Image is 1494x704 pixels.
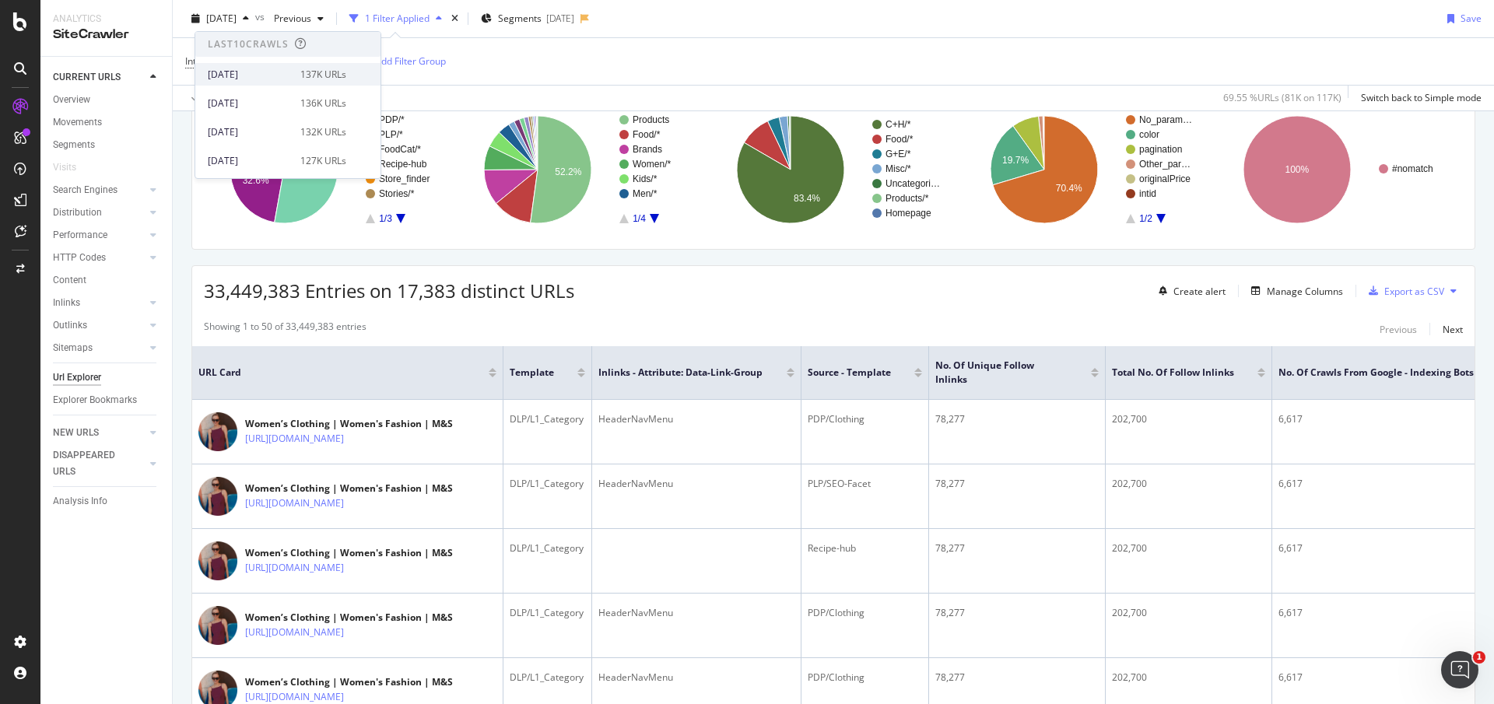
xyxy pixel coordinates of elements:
a: Segments [53,137,161,153]
button: [DATE] [185,6,255,31]
div: PDP/Clothing [808,412,922,426]
text: intid [1139,188,1156,199]
div: Manage Columns [1267,285,1343,298]
div: 78,277 [935,477,1099,491]
text: Food/* [633,129,661,140]
div: [DATE] [208,68,291,82]
text: Stories/* [379,188,415,199]
img: main image [198,412,237,451]
text: 1/2 [1139,213,1152,224]
div: Switch back to Simple mode [1361,91,1482,104]
button: Create alert [1152,278,1226,303]
div: A chart. [1217,102,1459,237]
span: Source - Template [808,366,891,380]
a: Visits [53,159,92,176]
div: A chart. [204,102,446,237]
text: FoodCat/* [379,144,421,155]
text: PLP/* [379,129,403,140]
span: Segments [498,12,542,25]
text: Kids/* [633,173,658,184]
div: HeaderNavMenu [598,412,794,426]
button: Manage Columns [1245,282,1343,300]
text: Products/* [886,193,929,204]
text: #nomatch [1392,163,1433,174]
div: 78,277 [935,606,1099,620]
div: Analytics [53,12,160,26]
div: [DATE] [208,96,291,110]
div: DLP/L1_Category [510,477,585,491]
text: No_param… [1139,114,1192,125]
div: 136K URLs [300,96,346,110]
div: 202,700 [1112,606,1265,620]
div: PDP/Clothing [808,671,922,685]
div: Distribution [53,205,102,221]
div: Content [53,272,86,289]
a: NEW URLS [53,425,146,441]
div: A chart. [964,102,1206,237]
div: times [448,11,461,26]
div: DLP/L1_Category [510,671,585,685]
div: 202,700 [1112,541,1265,555]
text: 1/3 [379,213,392,224]
div: HeaderNavMenu [598,606,794,620]
div: Segments [53,137,95,153]
div: 1 Filter Applied [365,12,430,25]
div: Showing 1 to 50 of 33,449,383 entries [204,320,366,338]
text: 19.7% [1002,155,1029,166]
div: Last 10 Crawls [208,37,289,51]
a: Distribution [53,205,146,221]
a: Outlinks [53,317,146,334]
text: Recipe-hub [379,159,427,170]
div: Save [1461,12,1482,25]
text: 52.2% [555,166,581,177]
text: PDP/* [379,114,405,125]
img: main image [198,606,237,645]
text: originalPrice [1139,173,1191,184]
text: Store_finder [379,173,430,184]
div: [DATE] [208,154,291,168]
div: Next [1443,323,1463,336]
div: 132K URLs [300,125,346,139]
button: Previous [1380,320,1417,338]
a: CURRENT URLS [53,69,146,86]
span: 1 [1473,651,1485,664]
a: [URL][DOMAIN_NAME] [245,560,344,576]
div: Previous [1380,323,1417,336]
span: Template [510,366,554,380]
div: Create alert [1173,285,1226,298]
div: A chart. [458,102,700,237]
button: Previous [268,6,330,31]
div: A chart. [710,102,952,237]
div: Outlinks [53,317,87,334]
img: main image [198,541,237,580]
img: main image [198,477,237,516]
button: Switch back to Simple mode [1355,86,1482,110]
text: Other_par… [1139,159,1191,170]
text: Women/* [633,159,671,170]
a: Url Explorer [53,370,161,386]
div: DLP/L1_Category [510,541,585,555]
div: HeaderNavMenu [598,477,794,491]
button: 1 Filter Applied [343,6,448,31]
span: vs [255,10,268,23]
a: Sitemaps [53,340,146,356]
span: International [185,54,240,68]
a: Search Engines [53,182,146,198]
button: Segments[DATE] [475,6,580,31]
div: Search Engines [53,182,117,198]
div: 78,277 [935,541,1099,555]
text: 100% [1285,164,1310,175]
button: Apply [185,86,230,110]
div: PDP/Clothing [808,606,922,620]
a: Movements [53,114,161,131]
a: Inlinks [53,295,146,311]
span: 2025 Aug. 2nd [206,12,237,25]
button: Export as CSV [1362,278,1444,303]
a: [URL][DOMAIN_NAME] [245,431,344,447]
button: Add Filter Group [354,52,446,71]
div: PLP/SEO-Facet [808,477,922,491]
text: Brands [633,144,662,155]
div: Movements [53,114,102,131]
div: Women’s Clothing | Women's Fashion | M&S [245,482,453,496]
div: 137K URLs [300,68,346,82]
